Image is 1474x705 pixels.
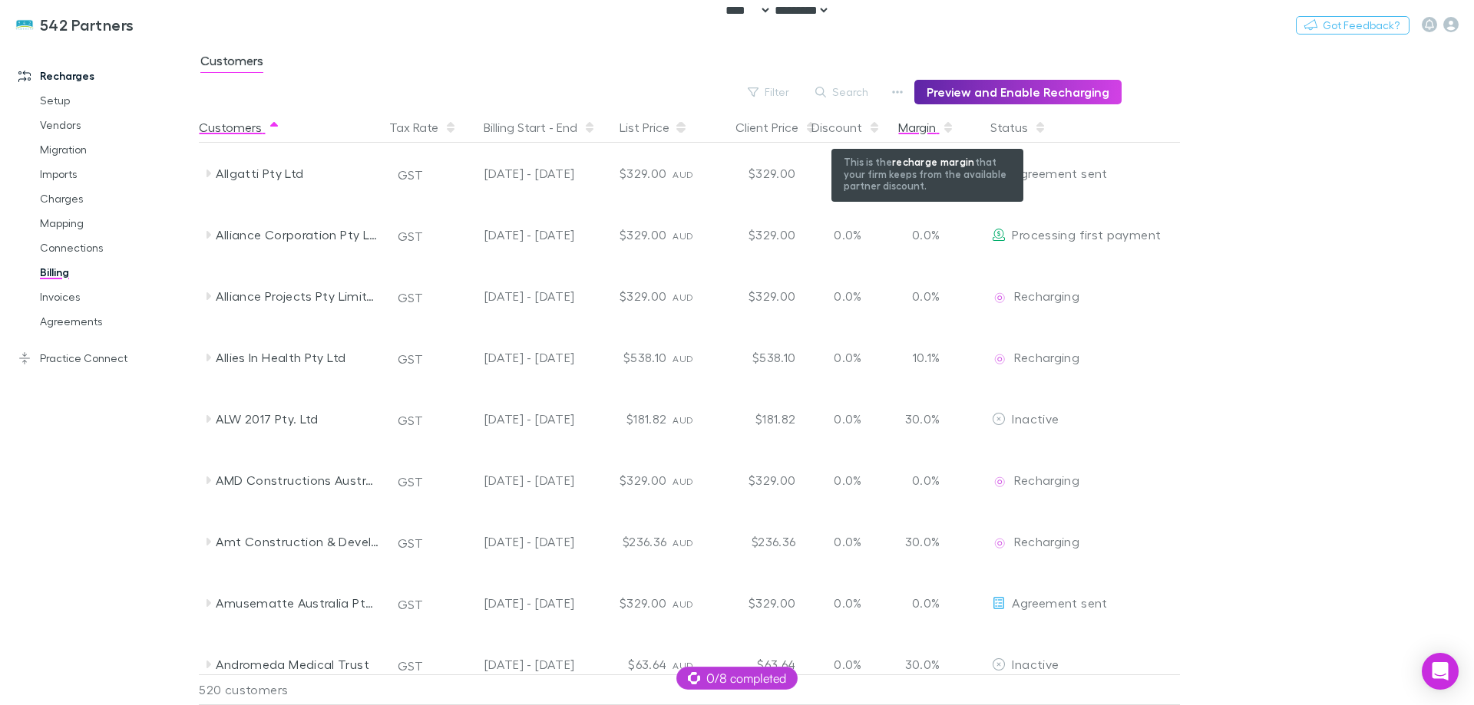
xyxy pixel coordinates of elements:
div: $329.00 [580,143,673,204]
span: AUD [673,598,693,610]
div: Andromeda Medical Trust [216,634,378,695]
div: Amt Construction & Developments Pty LtdGST[DATE] - [DATE]$236.36AUD$236.360.0%30.0%EditRecharging... [199,511,1188,572]
span: Customers [200,53,263,73]
div: $329.00 [709,572,801,634]
span: Recharging [1014,350,1079,364]
button: GST [391,285,430,310]
a: Setup [25,88,207,113]
div: $538.10 [709,327,801,388]
a: Vendors [25,113,207,137]
div: 0.0% [801,450,894,511]
span: Recharging [1014,288,1079,303]
div: Andromeda Medical TrustGST[DATE] - [DATE]$63.64AUD$63.640.0%30.0%EditInactive [199,634,1188,695]
div: Amt Construction & Developments Pty Ltd [216,511,378,572]
div: 0.0% [801,265,894,327]
button: Search [808,83,877,101]
h3: 542 Partners [40,15,134,34]
div: Allies In Health Pty LtdGST[DATE] - [DATE]$538.10AUD$538.100.0%10.1%EditRechargingRecharging [199,327,1188,388]
div: Allgatti Pty Ltd [216,143,378,204]
div: 0.0% [801,511,894,572]
div: $329.00 [709,450,801,511]
span: Agreement sent [1012,595,1107,610]
p: 0.0% [900,287,940,305]
div: $181.82 [709,388,801,450]
a: Practice Connect [3,346,207,371]
a: Charges [25,186,207,211]
div: $329.00 [580,572,673,634]
a: Connections [25,236,207,260]
p: 0.0% [900,226,940,244]
span: AUD [673,537,693,549]
img: Recharging [992,474,1007,489]
button: Discount [811,112,881,143]
a: Agreements [25,309,207,334]
div: $329.00 [580,204,673,265]
button: GST [391,347,430,371]
div: Margin [898,112,954,143]
div: 0.0% [801,327,894,388]
button: GST [391,163,430,187]
div: ALW 2017 Pty. Ltd [216,388,378,450]
div: $329.00 [709,265,801,327]
div: Alliance Projects Pty Limited [216,265,378,327]
div: AMD Constructions Australia Pty Ltd [216,450,378,511]
div: [DATE] - [DATE] [448,450,574,511]
div: [DATE] - [DATE] [448,572,574,634]
div: [DATE] - [DATE] [448,204,574,265]
div: Amusematte Australia Pty LtdGST[DATE] - [DATE]$329.00AUD$329.000.0%0.0%EditAgreement sent [199,572,1188,634]
div: 0.0% [801,634,894,695]
a: Imports [25,162,207,186]
img: Recharging [992,351,1007,367]
span: Processing first payment [1012,227,1161,242]
div: Amusematte Australia Pty Ltd [216,572,378,634]
span: AUD [673,476,693,487]
button: Status [990,112,1046,143]
a: Recharges [3,64,207,88]
p: 10.1% [900,348,940,367]
p: 30.0% [900,410,940,428]
div: [DATE] - [DATE] [448,265,574,327]
span: AUD [673,169,693,180]
span: AUD [673,353,693,364]
div: $329.00 [580,265,673,327]
span: Inactive [1012,657,1059,671]
img: Recharging [992,290,1007,305]
img: 542 Partners's Logo [15,15,34,34]
div: 0.0% [801,572,894,634]
button: Billing Start - End [484,112,596,143]
div: AMD Constructions Australia Pty LtdGST[DATE] - [DATE]$329.00AUD$329.000.0%0.0%EditRechargingRecha... [199,450,1188,511]
div: 0.0% [801,143,894,204]
button: Tax Rate [389,112,457,143]
button: Customers [199,112,280,143]
button: Preview and Enable Recharging [914,80,1122,104]
span: AUD [673,660,693,671]
button: List Price [620,112,688,143]
div: [DATE] - [DATE] [448,634,574,695]
div: [DATE] - [DATE] [448,327,574,388]
button: GST [391,408,430,433]
p: 30.0% [900,655,940,674]
div: $329.00 [580,450,673,511]
div: Allgatti Pty LtdGST[DATE] - [DATE]$329.00AUD$329.000.0%0.0%EditAgreement sent [199,143,1188,204]
span: AUD [673,230,693,242]
button: Got Feedback? [1296,16,1410,35]
span: Recharging [1014,534,1079,549]
button: GST [391,654,430,678]
div: Open Intercom Messenger [1422,653,1459,690]
div: [DATE] - [DATE] [448,388,574,450]
div: Client Price [735,112,817,143]
a: 542 Partners [6,6,144,43]
div: Allies In Health Pty Ltd [216,327,378,388]
p: 30.0% [900,532,940,551]
div: $236.36 [580,511,673,572]
span: Agreement sent [1012,166,1107,180]
span: AUD [673,292,693,303]
a: Invoices [25,285,207,309]
div: $329.00 [709,143,801,204]
a: Migration [25,137,207,162]
div: ALW 2017 Pty. LtdGST[DATE] - [DATE]$181.82AUD$181.820.0%30.0%EditInactive [199,388,1188,450]
div: $63.64 [709,634,801,695]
